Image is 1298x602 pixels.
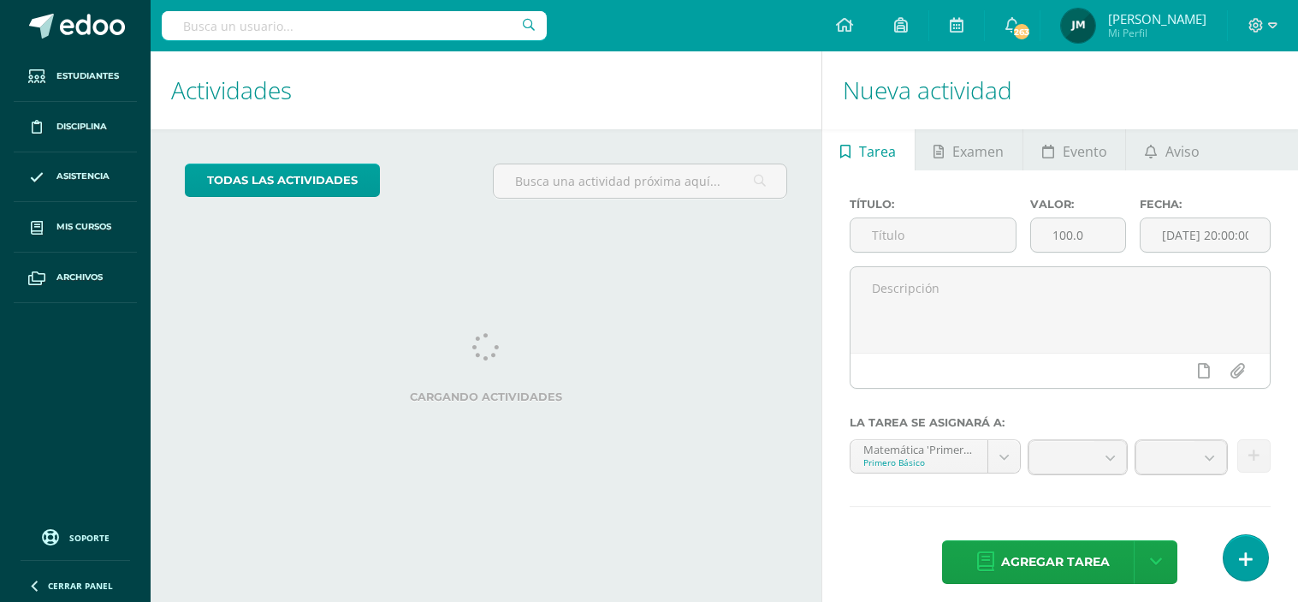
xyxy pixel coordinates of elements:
label: La tarea se asignará a: [850,416,1271,429]
label: Fecha: [1140,198,1271,211]
span: Disciplina [56,120,107,134]
input: Busca una actividad próxima aquí... [494,164,786,198]
h1: Actividades [171,51,801,129]
span: Mi Perfil [1108,26,1206,40]
input: Busca un usuario... [162,11,547,40]
span: Evento [1063,131,1107,172]
a: Disciplina [14,102,137,152]
span: Agregar tarea [1001,541,1110,583]
a: Evento [1023,129,1125,170]
input: Fecha de entrega [1141,218,1270,252]
span: Estudiantes [56,69,119,83]
input: Título [851,218,1016,252]
span: Examen [952,131,1004,172]
a: Estudiantes [14,51,137,102]
label: Título: [850,198,1017,211]
label: Valor: [1030,198,1125,211]
span: Soporte [69,532,110,544]
img: 12b7c84a092dbc0c2c2dfa63a40b0068.png [1061,9,1095,43]
span: Mis cursos [56,220,111,234]
a: Archivos [14,253,137,303]
a: Tarea [822,129,915,170]
span: Cerrar panel [48,580,113,592]
a: todas las Actividades [185,164,380,197]
a: Asistencia [14,152,137,203]
h1: Nueva actividad [843,51,1277,129]
a: Matemática 'Primero Básico A'Primero Básico [851,440,1021,473]
div: Matemática 'Primero Básico A' [863,440,975,456]
span: Asistencia [56,170,110,183]
span: Tarea [859,131,896,172]
label: Cargando actividades [185,390,787,403]
a: Aviso [1126,129,1218,170]
span: [PERSON_NAME] [1108,10,1206,27]
div: Primero Básico [863,456,975,468]
span: Aviso [1165,131,1200,172]
a: Examen [916,129,1022,170]
a: Soporte [21,525,130,548]
span: Archivos [56,271,103,284]
input: Puntos máximos [1031,218,1124,252]
span: 263 [1012,22,1031,41]
a: Mis cursos [14,202,137,253]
